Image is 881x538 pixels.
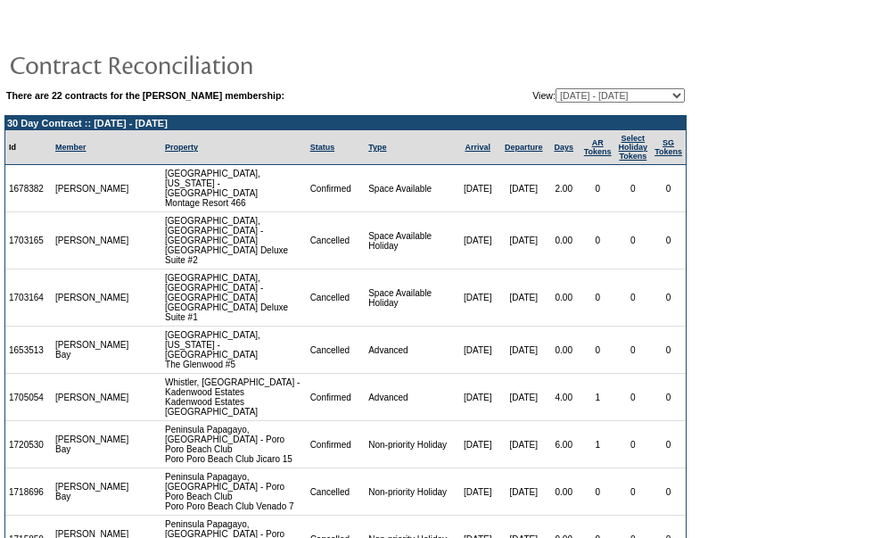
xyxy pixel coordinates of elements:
[365,165,455,212] td: Space Available
[5,421,52,468] td: 1720530
[52,421,133,468] td: [PERSON_NAME] Bay
[365,374,455,421] td: Advanced
[55,143,86,152] a: Member
[500,327,548,374] td: [DATE]
[161,468,307,516] td: Peninsula Papagayo, [GEOGRAPHIC_DATA] - Poro Poro Beach Club Poro Poro Beach Club Venado 7
[307,374,366,421] td: Confirmed
[161,269,307,327] td: [GEOGRAPHIC_DATA], [GEOGRAPHIC_DATA] - [GEOGRAPHIC_DATA] [GEOGRAPHIC_DATA] Deluxe Suite #1
[52,212,133,269] td: [PERSON_NAME]
[365,327,455,374] td: Advanced
[580,421,615,468] td: 1
[365,468,455,516] td: Non-priority Holiday
[619,134,648,161] a: Select HolidayTokens
[455,374,499,421] td: [DATE]
[500,421,548,468] td: [DATE]
[307,327,366,374] td: Cancelled
[368,143,386,152] a: Type
[548,327,580,374] td: 0.00
[615,374,652,421] td: 0
[505,143,543,152] a: Departure
[580,269,615,327] td: 0
[307,421,366,468] td: Confirmed
[5,269,52,327] td: 1703164
[615,269,652,327] td: 0
[365,269,455,327] td: Space Available Holiday
[615,468,652,516] td: 0
[651,374,686,421] td: 0
[548,421,580,468] td: 6.00
[500,468,548,516] td: [DATE]
[584,138,612,156] a: ARTokens
[5,165,52,212] td: 1678382
[165,143,198,152] a: Property
[580,212,615,269] td: 0
[580,374,615,421] td: 1
[500,374,548,421] td: [DATE]
[465,143,490,152] a: Arrival
[651,468,686,516] td: 0
[651,212,686,269] td: 0
[5,327,52,374] td: 1653513
[52,468,133,516] td: [PERSON_NAME] Bay
[651,421,686,468] td: 0
[548,374,580,421] td: 4.00
[500,165,548,212] td: [DATE]
[310,143,335,152] a: Status
[580,327,615,374] td: 0
[500,212,548,269] td: [DATE]
[548,468,580,516] td: 0.00
[615,165,652,212] td: 0
[6,90,284,101] b: There are 22 contracts for the [PERSON_NAME] membership:
[455,327,499,374] td: [DATE]
[307,269,366,327] td: Cancelled
[651,165,686,212] td: 0
[5,212,52,269] td: 1703165
[615,327,652,374] td: 0
[52,269,133,327] td: [PERSON_NAME]
[161,212,307,269] td: [GEOGRAPHIC_DATA], [GEOGRAPHIC_DATA] - [GEOGRAPHIC_DATA] [GEOGRAPHIC_DATA] Deluxe Suite #2
[548,269,580,327] td: 0.00
[548,212,580,269] td: 0.00
[455,269,499,327] td: [DATE]
[455,421,499,468] td: [DATE]
[455,468,499,516] td: [DATE]
[161,421,307,468] td: Peninsula Papagayo, [GEOGRAPHIC_DATA] - Poro Poro Beach Club Poro Poro Beach Club Jicaro 15
[615,421,652,468] td: 0
[161,165,307,212] td: [GEOGRAPHIC_DATA], [US_STATE] - [GEOGRAPHIC_DATA] Montage Resort 466
[307,165,366,212] td: Confirmed
[52,327,133,374] td: [PERSON_NAME] Bay
[365,212,455,269] td: Space Available Holiday
[5,468,52,516] td: 1718696
[655,138,682,156] a: SGTokens
[365,421,455,468] td: Non-priority Holiday
[580,468,615,516] td: 0
[500,269,548,327] td: [DATE]
[651,327,686,374] td: 0
[52,374,133,421] td: [PERSON_NAME]
[52,165,133,212] td: [PERSON_NAME]
[554,143,573,152] a: Days
[615,212,652,269] td: 0
[455,165,499,212] td: [DATE]
[5,374,52,421] td: 1705054
[455,212,499,269] td: [DATE]
[651,269,686,327] td: 0
[580,165,615,212] td: 0
[161,374,307,421] td: Whistler, [GEOGRAPHIC_DATA] - Kadenwood Estates Kadenwood Estates [GEOGRAPHIC_DATA]
[307,468,366,516] td: Cancelled
[5,116,686,130] td: 30 Day Contract :: [DATE] - [DATE]
[548,165,580,212] td: 2.00
[307,212,366,269] td: Cancelled
[9,46,366,82] img: pgTtlContractReconciliation.gif
[5,130,52,165] td: Id
[445,88,685,103] td: View:
[161,327,307,374] td: [GEOGRAPHIC_DATA], [US_STATE] - [GEOGRAPHIC_DATA] The Glenwood #5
